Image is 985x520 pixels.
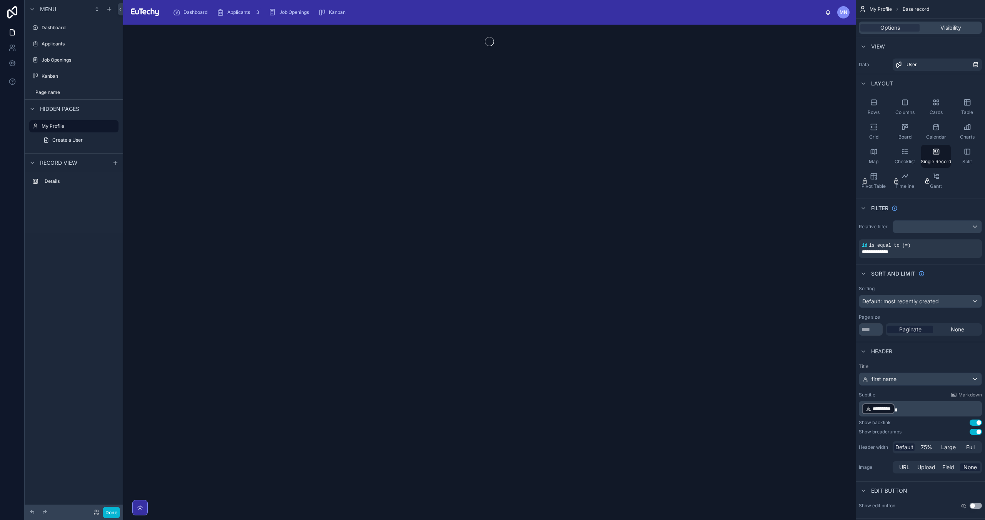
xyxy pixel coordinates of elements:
[930,183,942,189] span: Gantt
[42,41,117,47] label: Applicants
[40,105,79,113] span: Hidden pages
[921,145,951,168] button: Single Record
[899,463,910,471] span: URL
[859,420,891,426] div: Show backlink
[227,9,250,15] span: Applicants
[869,159,878,165] span: Map
[859,363,982,370] label: Title
[316,5,351,19] a: Kanban
[952,95,982,119] button: Table
[868,109,880,115] span: Rows
[170,5,213,19] a: Dashboard
[859,503,895,509] label: Show edit button
[25,172,123,195] div: scrollable content
[921,443,932,451] span: 75%
[35,89,117,95] label: Page name
[214,5,265,19] a: Applicants3
[29,70,119,82] a: Kanban
[167,4,825,21] div: scrollable content
[861,183,886,189] span: Pivot Table
[859,314,880,320] label: Page size
[940,24,961,32] span: Visibility
[29,86,119,99] a: Page name
[38,134,119,146] a: Create a User
[951,392,982,398] a: Markdown
[859,401,982,416] div: scrollable content
[859,286,875,292] label: Sorting
[871,204,888,212] span: Filter
[40,159,77,167] span: Record view
[898,134,912,140] span: Board
[871,43,885,50] span: View
[103,507,120,518] button: Done
[961,109,973,115] span: Table
[966,443,975,451] span: Full
[917,463,935,471] span: Upload
[52,137,83,143] span: Create a User
[880,24,900,32] span: Options
[840,9,847,15] span: MN
[960,134,975,140] span: Charts
[958,392,982,398] span: Markdown
[890,169,920,192] button: Timeline
[895,159,915,165] span: Checklist
[871,270,915,278] span: Sort And Limit
[42,57,117,63] label: Job Openings
[862,298,939,304] span: Default: most recently created
[859,169,888,192] button: Pivot Table
[941,443,956,451] span: Large
[859,145,888,168] button: Map
[859,224,890,230] label: Relative filter
[871,375,897,383] span: first name
[29,120,119,132] a: My Profile
[29,54,119,66] a: Job Openings
[329,9,346,15] span: Kanban
[869,134,878,140] span: Grid
[29,22,119,34] a: Dashboard
[899,326,922,333] span: Paginate
[859,429,902,435] div: Show breadcrumbs
[921,159,951,165] span: Single Record
[890,145,920,168] button: Checklist
[859,120,888,143] button: Grid
[930,109,943,115] span: Cards
[921,95,951,119] button: Cards
[859,464,890,470] label: Image
[951,326,964,333] span: None
[40,5,56,13] span: Menu
[859,62,890,68] label: Data
[921,120,951,143] button: Calendar
[859,444,890,450] label: Header width
[952,120,982,143] button: Charts
[129,6,160,18] img: App logo
[862,243,867,248] span: id
[963,463,977,471] span: None
[870,6,892,12] span: My Profile
[42,25,117,31] label: Dashboard
[952,145,982,168] button: Split
[907,62,917,68] span: User
[890,120,920,143] button: Board
[871,80,893,87] span: Layout
[895,443,913,451] span: Default
[279,9,309,15] span: Job Openings
[859,295,982,308] button: Default: most recently created
[895,109,915,115] span: Columns
[859,373,982,386] button: first name
[859,95,888,119] button: Rows
[859,392,875,398] label: Subtitle
[942,463,954,471] span: Field
[890,95,920,119] button: Columns
[962,159,972,165] span: Split
[29,38,119,50] a: Applicants
[42,123,114,129] label: My Profile
[871,348,892,355] span: Header
[871,487,907,495] span: Edit button
[253,8,262,17] div: 3
[895,183,914,189] span: Timeline
[184,9,207,15] span: Dashboard
[893,59,982,71] a: User
[921,169,951,192] button: Gantt
[45,178,115,184] label: Details
[926,134,946,140] span: Calendar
